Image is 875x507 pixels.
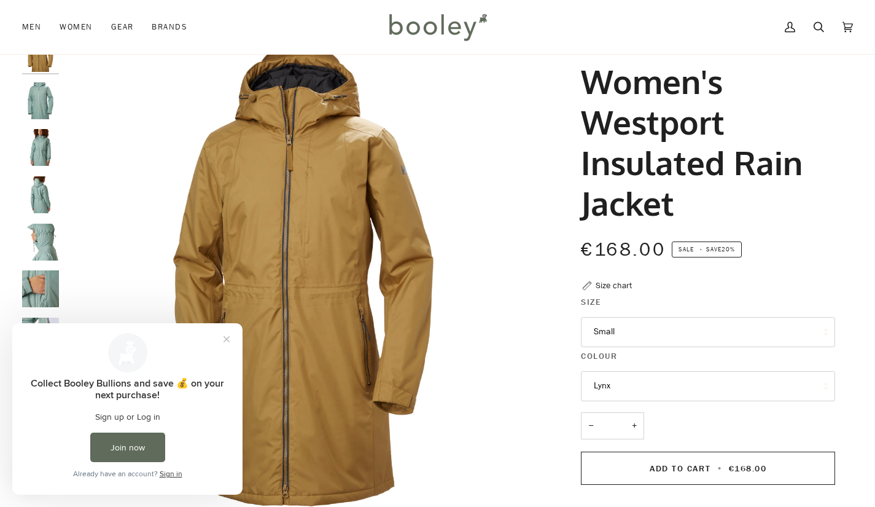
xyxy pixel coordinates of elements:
[596,279,632,292] div: Size chart
[581,237,666,262] span: €168.00
[60,21,92,33] span: Women
[581,350,617,363] span: Colour
[22,176,59,213] img: Helly Hansen Women's Westport Insulated Rain Jacket - Booley Galway
[581,452,835,485] button: Add to Cart • €168.00
[581,317,835,347] button: Small
[22,224,59,261] img: Helly Hansen Women's Westport Insulated Rain Jacket - Booley Galway
[22,270,59,307] img: Helly Hansen Women's Westport Insulated Rain Jacket - Booley Galway
[22,318,59,355] img: Helly Hansen Women's Westport Insulated Rain Jacket - Booley Galway
[650,463,710,474] span: Add to Cart
[22,129,59,166] img: Helly Hansen Women's Westport Insulated Rain Jacket - Booley Galway
[152,21,187,33] span: Brands
[721,245,735,254] span: 20%
[696,245,706,254] em: •
[624,412,644,440] button: +
[111,21,134,33] span: Gear
[729,463,767,474] span: €168.00
[672,242,742,257] span: Save
[581,412,644,440] input: Quantity
[581,371,835,401] button: Lynx
[22,82,59,119] img: Helly Hansen Women's Westport Insulated Rain Jacket Cactus - Booley Galway
[384,9,491,45] img: Booley
[581,61,826,224] h1: Women's Westport Insulated Rain Jacket
[581,412,601,440] button: −
[22,21,41,33] span: Men
[581,296,601,309] span: Size
[679,245,694,254] span: Sale
[714,463,726,474] span: •
[12,323,243,495] iframe: Loyalty program pop-up with offers and actions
